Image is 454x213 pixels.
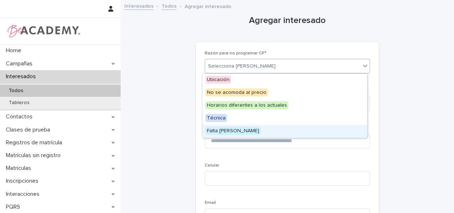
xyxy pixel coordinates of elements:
[3,47,27,54] p: Home
[205,163,219,168] span: Celular
[185,2,231,10] p: Agregar interesado
[203,99,367,112] div: Horarios diferentes a los actuales
[205,101,288,109] span: Horarios diferentes a los actuales
[3,204,26,210] p: PQRS
[205,114,227,122] span: Técnica
[3,165,37,172] p: Matriculas
[203,125,367,138] div: Falta de cupo
[203,112,367,125] div: Técnica
[205,127,261,135] span: Falta [PERSON_NAME]
[3,100,35,106] p: Tableros
[205,51,266,56] span: Razón para no programar CP
[203,74,367,87] div: Ubicación
[3,178,44,185] p: Inscripciones
[3,126,56,133] p: Clases de prueba
[3,139,68,146] p: Registros de matrícula
[3,152,67,159] p: Matrículas sin registro
[205,76,231,84] span: Ubicación
[205,201,216,205] span: Email
[208,62,276,70] div: Selecciona [PERSON_NAME]
[196,15,379,26] h1: Agregar interesado
[3,191,45,198] p: Interacciones
[162,1,177,10] a: Todos
[205,88,268,96] span: No se acomoda al precio
[203,87,367,99] div: No se acomoda al precio
[3,113,38,120] p: Contactos
[3,60,38,67] p: Campañas
[3,88,29,94] p: Todos
[3,73,42,80] p: Interesados
[124,1,154,10] a: Interesados
[6,24,81,38] img: WPrjXfSUmiLcdUfaYY4Q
